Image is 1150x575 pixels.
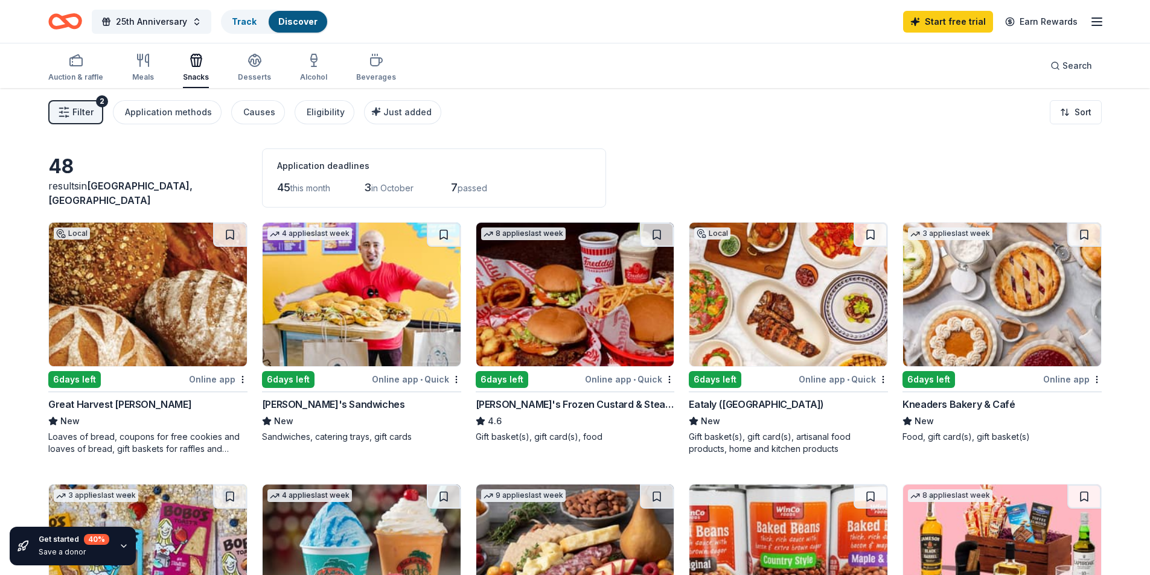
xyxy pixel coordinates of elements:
button: Eligibility [295,100,354,124]
div: [PERSON_NAME]'s Sandwiches [262,397,405,411]
span: Filter [72,105,94,119]
span: • [847,375,849,384]
a: Image for Great Harvest HendersonLocal6days leftOnline appGreat Harvest [PERSON_NAME]NewLoaves of... [48,222,248,455]
button: Auction & raffle [48,48,103,88]
div: 2 [96,95,108,107]
div: 6 days left [48,371,101,388]
button: Sort [1050,100,1102,124]
button: Desserts [238,48,271,88]
div: Desserts [238,72,271,82]
button: Just added [364,100,441,124]
div: Beverages [356,72,396,82]
div: 3 applies last week [54,489,138,502]
div: Online app Quick [585,372,674,387]
button: TrackDiscover [221,10,328,34]
a: Discover [278,16,318,27]
div: 48 [48,154,248,179]
div: Local [54,227,90,240]
button: Meals [132,48,154,88]
div: 6 days left [476,371,528,388]
button: 25th Anniversary [92,10,211,34]
span: this month [290,183,330,193]
div: 9 applies last week [481,489,566,502]
span: 25th Anniversary [116,14,187,29]
div: Eataly ([GEOGRAPHIC_DATA]) [689,397,824,411]
span: in [48,180,193,206]
span: 7 [451,181,458,194]
span: [GEOGRAPHIC_DATA], [GEOGRAPHIC_DATA] [48,180,193,206]
a: Image for Freddy's Frozen Custard & Steakburgers8 applieslast week6days leftOnline app•Quick[PERS... [476,222,675,443]
button: Alcohol [300,48,327,88]
img: Image for Freddy's Frozen Custard & Steakburgers [476,223,674,366]
div: 4 applies last week [267,489,352,502]
div: Kneaders Bakery & Café [902,397,1015,411]
span: Just added [383,107,432,117]
span: Search [1062,59,1092,73]
button: Search [1041,54,1102,78]
span: in October [371,183,414,193]
button: Application methods [113,100,222,124]
div: Auction & raffle [48,72,103,82]
div: Loaves of bread, coupons for free cookies and loaves of bread, gift baskets for raffles and auctions [48,431,248,455]
a: Earn Rewards [998,11,1085,33]
span: New [915,414,934,428]
div: Gift basket(s), gift card(s), food [476,431,675,443]
div: Get started [39,534,109,545]
span: 45 [277,181,290,194]
span: • [633,375,636,384]
div: Alcohol [300,72,327,82]
img: Image for Eataly (Las Vegas) [689,223,887,366]
img: Image for Ike's Sandwiches [263,223,461,366]
span: New [60,414,80,428]
div: Application methods [125,105,212,119]
div: Eligibility [307,105,345,119]
div: Local [694,227,730,240]
span: 3 [364,181,371,194]
div: 6 days left [902,371,955,388]
img: Image for Great Harvest Henderson [49,223,247,366]
div: Online app [189,372,248,387]
div: 40 % [84,534,109,545]
span: • [420,375,423,384]
span: passed [458,183,487,193]
button: Filter2 [48,100,103,124]
a: Home [48,7,82,36]
div: Online app [1043,372,1102,387]
div: 8 applies last week [908,489,992,502]
a: Image for Kneaders Bakery & Café3 applieslast week6days leftOnline appKneaders Bakery & CaféNewFo... [902,222,1102,443]
div: Causes [243,105,275,119]
a: Image for Ike's Sandwiches4 applieslast week6days leftOnline app•Quick[PERSON_NAME]'s SandwichesN... [262,222,461,443]
span: Sort [1075,105,1091,119]
div: results [48,179,248,208]
div: Save a donor [39,547,109,557]
span: 4.6 [488,414,502,428]
button: Causes [231,100,285,124]
img: Image for Kneaders Bakery & Café [903,223,1101,366]
div: Gift basket(s), gift card(s), artisanal food products, home and kitchen products [689,431,888,455]
div: Snacks [183,72,209,82]
div: [PERSON_NAME]'s Frozen Custard & Steakburgers [476,397,675,411]
button: Beverages [356,48,396,88]
div: Sandwiches, catering trays, gift cards [262,431,461,443]
div: Application deadlines [277,159,591,173]
a: Start free trial [903,11,993,33]
div: Great Harvest [PERSON_NAME] [48,397,191,411]
a: Image for Eataly (Las Vegas)Local6days leftOnline app•QuickEataly ([GEOGRAPHIC_DATA])NewGift bask... [689,222,888,455]
div: Online app Quick [372,372,461,387]
button: Snacks [183,48,209,88]
span: New [701,414,720,428]
span: New [274,414,293,428]
div: 6 days left [262,371,315,388]
div: Meals [132,72,154,82]
div: Food, gift card(s), gift basket(s) [902,431,1102,443]
div: Online app Quick [799,372,888,387]
div: 6 days left [689,371,741,388]
div: 3 applies last week [908,227,992,240]
div: 4 applies last week [267,227,352,240]
div: 8 applies last week [481,227,566,240]
a: Track [232,16,257,27]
